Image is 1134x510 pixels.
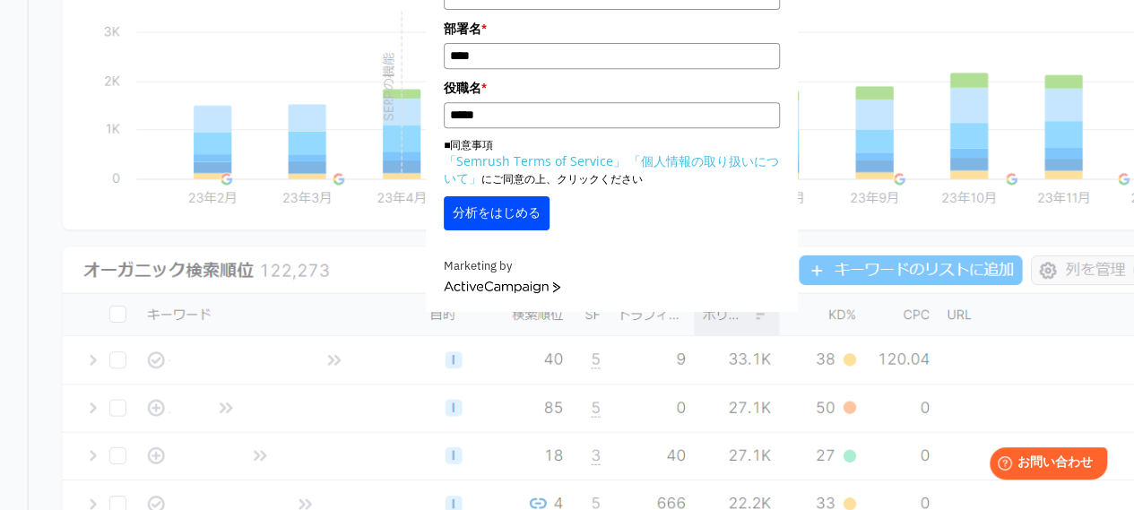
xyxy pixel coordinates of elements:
div: Marketing by [444,257,780,276]
iframe: Help widget launcher [974,440,1114,490]
button: 分析をはじめる [444,196,550,230]
label: 役職名 [444,78,780,98]
a: 「Semrush Terms of Service」 [444,152,626,169]
a: 「個人情報の取り扱いについて」 [444,152,779,186]
label: 部署名 [444,19,780,39]
p: ■同意事項 にご同意の上、クリックください [444,137,780,187]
